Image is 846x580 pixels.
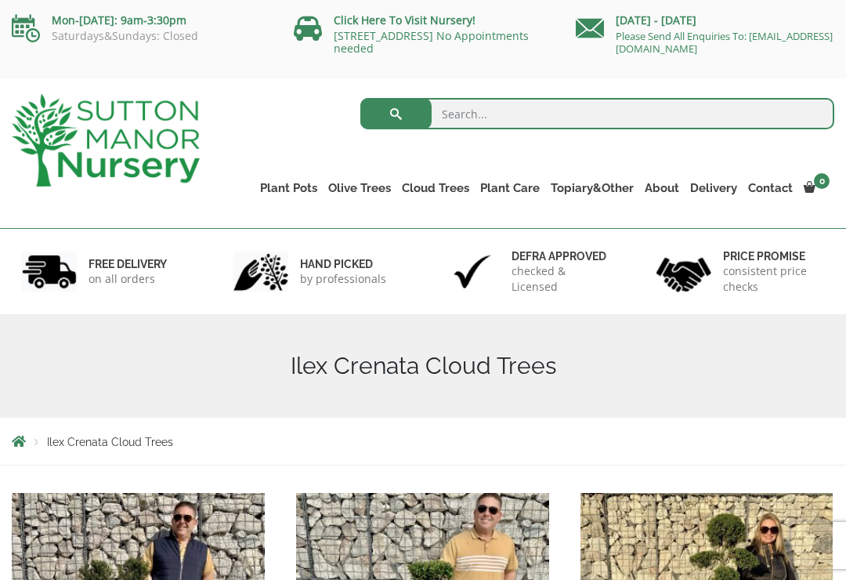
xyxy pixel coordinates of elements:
h6: FREE DELIVERY [89,257,167,271]
a: Please Send All Enquiries To: [EMAIL_ADDRESS][DOMAIN_NAME] [616,29,833,56]
img: 2.jpg [233,252,288,292]
a: Click Here To Visit Nursery! [334,13,475,27]
p: checked & Licensed [512,263,613,295]
h6: hand picked [300,257,386,271]
p: on all orders [89,271,167,287]
p: consistent price checks [723,263,824,295]
p: by professionals [300,271,386,287]
a: Contact [743,177,798,199]
span: Ilex Crenata Cloud Trees [47,436,173,448]
p: [DATE] - [DATE] [576,11,834,30]
p: Mon-[DATE]: 9am-3:30pm [12,11,270,30]
p: Saturdays&Sundays: Closed [12,30,270,42]
span: 0 [814,173,830,189]
a: [STREET_ADDRESS] No Appointments needed [334,28,529,56]
a: Plant Pots [255,177,323,199]
img: 4.jpg [656,248,711,295]
h1: Ilex Crenata Cloud Trees [12,352,834,380]
img: 3.jpg [445,252,500,292]
h6: Defra approved [512,249,613,263]
a: Cloud Trees [396,177,475,199]
a: About [639,177,685,199]
a: 0 [798,177,834,199]
h6: Price promise [723,249,824,263]
a: Delivery [685,177,743,199]
img: logo [12,94,200,187]
a: Olive Trees [323,177,396,199]
a: Plant Care [475,177,545,199]
input: Search... [360,98,834,129]
nav: Breadcrumbs [12,435,834,448]
img: 1.jpg [22,252,77,292]
a: Topiary&Other [545,177,639,199]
